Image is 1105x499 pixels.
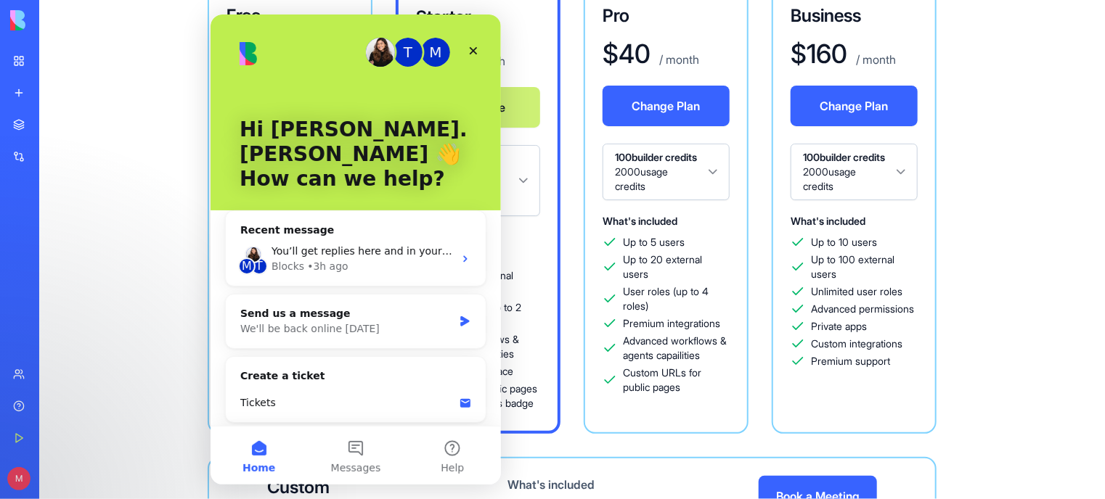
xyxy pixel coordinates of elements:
[97,412,193,470] button: Messages
[30,354,261,369] div: Create a ticket
[791,215,865,227] span: What's included
[250,23,276,49] div: Close
[811,354,890,368] span: Premium support
[623,334,730,363] span: Advanced workflows & agents capailities
[656,51,699,68] p: / month
[230,448,253,458] span: Help
[623,366,730,395] span: Custom URLs for public pages
[30,208,261,223] div: Recent message
[194,412,290,470] button: Help
[811,284,902,299] span: Unlimited user roles
[791,4,918,28] h3: Business
[623,316,720,331] span: Premium integrations
[603,4,730,28] h3: Pro
[791,86,918,126] button: Change Plan
[811,302,914,316] span: Advanced permissions
[227,4,354,28] h3: Free
[121,448,171,458] span: Messages
[811,235,877,249] span: Up to 10 users
[623,235,685,249] span: Up to 5 users
[853,51,896,68] p: / month
[34,231,52,249] img: Shelly avatar
[603,39,651,68] h1: $ 40
[29,103,261,152] p: Hi [PERSON_NAME].[PERSON_NAME] 👋
[30,292,242,307] div: Send us a message
[61,244,94,260] div: Blocks
[15,279,276,334] div: Send us a messageWe'll be back online [DATE]
[416,6,540,29] h3: Starter
[603,215,677,227] span: What's included
[15,196,276,272] div: Recent messageShelly avatarMTYou’ll get replies here and in your email: ✉️ [EMAIL_ADDRESS][DOMAIN...
[15,218,275,271] div: Shelly avatarMTYou’ll get replies here and in your email: ✉️ [EMAIL_ADDRESS][DOMAIN_NAME] The tea...
[507,476,722,493] div: What's included
[791,39,847,68] h1: $ 160
[29,152,261,177] p: How can we help?
[211,23,240,52] div: Profile image for Michal
[811,319,867,334] span: Private apps
[211,15,501,484] iframe: Intercom live chat
[28,243,45,260] div: M
[21,375,269,402] div: Tickets
[10,10,100,30] img: logo
[811,337,902,351] span: Custom integrations
[623,284,730,313] span: User roles (up to 4 roles)
[32,448,65,458] span: Home
[30,381,243,396] div: Tickets
[267,476,470,499] div: Custom
[7,467,30,490] span: M
[30,307,242,322] div: We'll be back online [DATE]
[603,86,730,126] button: Change Plan
[40,243,57,260] div: T
[811,252,918,281] span: Up to 100 external users
[61,231,631,242] span: You’ll get replies here and in your email: ✉️ [EMAIL_ADDRESS][DOMAIN_NAME] The team will be back ...
[97,244,138,260] div: • 3h ago
[623,252,730,281] span: Up to 20 external users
